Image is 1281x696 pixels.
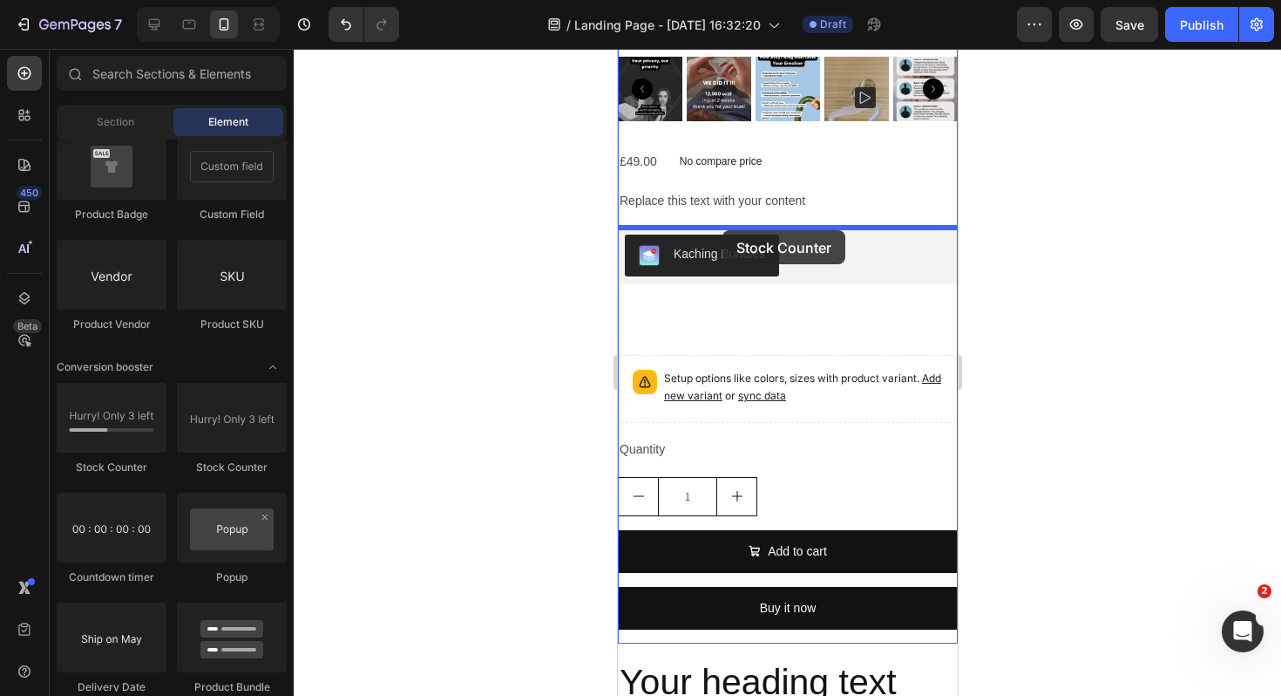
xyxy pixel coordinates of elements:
[177,317,287,332] div: Product SKU
[1165,7,1238,42] button: Publish
[259,353,287,381] span: Toggle open
[1257,584,1271,598] span: 2
[57,359,153,375] span: Conversion booster
[208,114,248,130] span: Element
[566,16,571,34] span: /
[114,14,122,35] p: 7
[574,16,761,34] span: Landing Page - [DATE] 16:32:20
[1101,7,1158,42] button: Save
[57,317,166,332] div: Product Vendor
[177,570,287,585] div: Popup
[177,207,287,222] div: Custom Field
[57,570,166,585] div: Countdown timer
[7,7,130,42] button: 7
[177,460,287,475] div: Stock Counter
[97,114,134,130] span: Section
[1115,17,1144,32] span: Save
[820,17,846,32] span: Draft
[57,679,166,695] div: Delivery Date
[57,56,287,91] input: Search Sections & Elements
[1222,611,1264,652] iframe: Intercom live chat
[13,319,42,333] div: Beta
[57,460,166,475] div: Stock Counter
[618,49,958,696] iframe: Design area
[57,207,166,222] div: Product Badge
[1180,16,1223,34] div: Publish
[17,186,42,200] div: 450
[329,7,399,42] div: Undo/Redo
